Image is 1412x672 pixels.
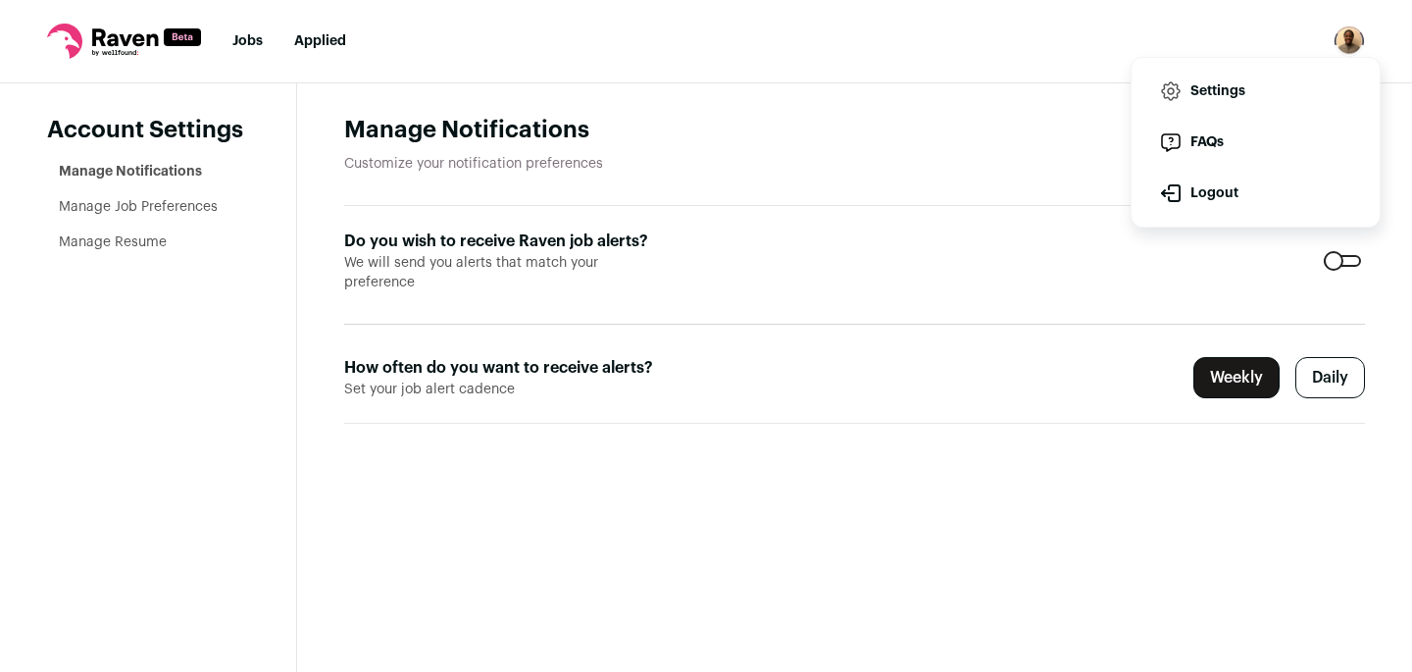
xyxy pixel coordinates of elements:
[344,380,670,399] span: Set your job alert cadence
[344,356,670,380] label: How often do you want to receive alerts?
[344,115,1365,146] h1: Manage Notifications
[1193,357,1280,398] label: Weekly
[47,115,249,146] header: Account Settings
[1295,357,1365,398] label: Daily
[344,253,670,292] span: We will send you alerts that match your preference
[59,235,167,249] a: Manage Resume
[1147,68,1364,115] a: Settings
[294,34,346,48] a: Applied
[59,200,218,214] a: Manage Job Preferences
[1334,26,1365,57] img: 6057997-medium_jpg
[59,165,202,179] a: Manage Notifications
[1147,170,1364,217] button: Logout
[344,230,670,253] label: Do you wish to receive Raven job alerts?
[1334,26,1365,57] button: Open dropdown
[232,34,263,48] a: Jobs
[344,154,1365,174] p: Customize your notification preferences
[1147,119,1364,166] a: FAQs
